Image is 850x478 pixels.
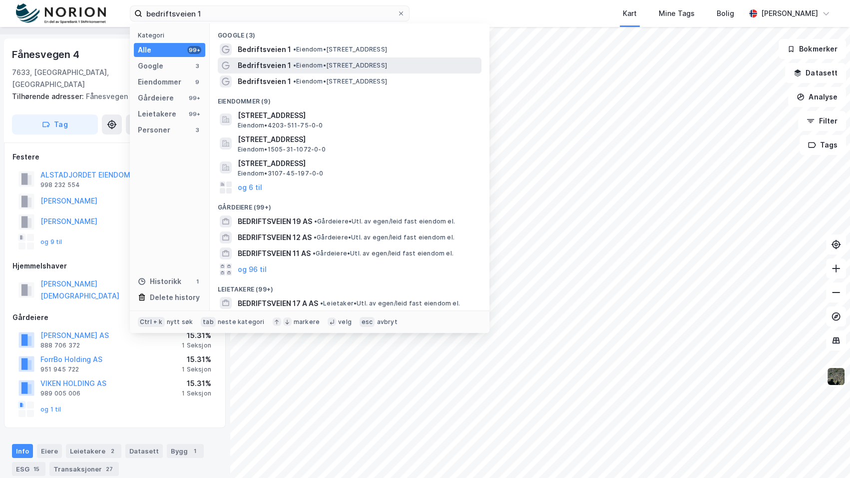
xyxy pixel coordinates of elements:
span: • [313,249,316,257]
div: 3 [193,126,201,134]
div: Fånesvegen 4 [12,46,81,62]
span: BEDRIFTSVEIEN 17 A AS [238,297,318,309]
div: Gårdeiere (99+) [210,195,489,213]
div: Kategori [138,31,205,39]
div: Alle [138,44,151,56]
div: 9 [193,78,201,86]
div: 888 706 372 [40,341,80,349]
button: Filter [798,111,846,131]
div: ESG [12,462,45,476]
input: Søk på adresse, matrikkel, gårdeiere, leietakere eller personer [142,6,397,21]
div: Leietakere (99+) [210,277,489,295]
div: markere [294,318,320,326]
div: Google [138,60,163,72]
span: Tilhørende adresser: [12,92,86,100]
div: Bygg [167,444,204,458]
div: Eiendommer [138,76,181,88]
button: og 6 til [238,181,262,193]
div: Leietakere [138,108,176,120]
span: Gårdeiere • Utl. av egen/leid fast eiendom el. [314,233,454,241]
span: Bedriftsveien 1 [238,43,291,55]
button: Datasett [785,63,846,83]
div: 2 [107,446,117,456]
div: 1 Seksjon [182,341,211,349]
div: 99+ [187,94,201,102]
span: Eiendom • [STREET_ADDRESS] [293,45,387,53]
button: og 96 til [238,263,267,275]
div: 1 [193,277,201,285]
span: BEDRIFTSVEIEN 19 AS [238,215,312,227]
div: 15 [31,464,41,474]
div: Historikk [138,275,181,287]
div: 15.31% [182,353,211,365]
span: • [314,217,317,225]
div: 1 Seksjon [182,389,211,397]
div: Leietakere [66,444,121,458]
span: [STREET_ADDRESS] [238,157,477,169]
span: Eiendom • 3107-45-197-0-0 [238,169,324,177]
span: Bedriftsveien 1 [238,75,291,87]
div: Eiere [37,444,62,458]
button: Tag [12,114,98,134]
div: Datasett [125,444,163,458]
span: BEDRIFTSVEIEN 12 AS [238,231,312,243]
div: 15.31% [182,377,211,389]
span: • [293,77,296,85]
div: Info [12,444,33,458]
div: avbryt [377,318,397,326]
div: 989 005 006 [40,389,80,397]
div: 1 [190,446,200,456]
div: neste kategori [218,318,265,326]
div: Kontrollprogram for chat [800,430,850,478]
div: Festere [12,151,217,163]
div: 99+ [187,46,201,54]
div: Ctrl + k [138,317,165,327]
div: 27 [104,464,115,474]
div: [PERSON_NAME] [761,7,818,19]
iframe: Chat Widget [800,430,850,478]
div: Kart [623,7,637,19]
div: Eiendommer (9) [210,89,489,107]
div: velg [338,318,352,326]
div: Gårdeiere [138,92,174,104]
div: Google (3) [210,23,489,41]
div: 15.31% [182,329,211,341]
span: Leietaker • Utl. av egen/leid fast eiendom el. [320,299,460,307]
span: Eiendom • 4203-511-75-0-0 [238,121,323,129]
span: BEDRIFTSVEIEN 11 AS [238,247,311,259]
div: Fånesvegen 2 [12,90,210,102]
img: norion-logo.80e7a08dc31c2e691866.png [16,3,106,24]
div: 998 232 554 [40,181,80,189]
div: Gårdeiere [12,311,217,323]
span: Gårdeiere • Utl. av egen/leid fast eiendom el. [313,249,453,257]
span: • [293,45,296,53]
span: Eiendom • [STREET_ADDRESS] [293,61,387,69]
div: 1 Seksjon [182,365,211,373]
div: tab [201,317,216,327]
div: Personer [138,124,170,136]
div: 3 [193,62,201,70]
div: 7633, [GEOGRAPHIC_DATA], [GEOGRAPHIC_DATA] [12,66,174,90]
div: esc [360,317,375,327]
span: Eiendom • [STREET_ADDRESS] [293,77,387,85]
button: Analyse [788,87,846,107]
button: Tags [800,135,846,155]
div: Hjemmelshaver [12,260,217,272]
span: Eiendom • 1505-31-1072-0-0 [238,145,326,153]
div: Transaksjoner [49,462,119,476]
div: 99+ [187,110,201,118]
span: • [320,299,323,307]
span: • [293,61,296,69]
div: Mine Tags [659,7,695,19]
div: 951 945 722 [40,365,79,373]
span: Gårdeiere • Utl. av egen/leid fast eiendom el. [314,217,455,225]
button: Bokmerker [779,39,846,59]
div: nytt søk [167,318,193,326]
span: [STREET_ADDRESS] [238,133,477,145]
div: Bolig [717,7,734,19]
span: • [314,233,317,241]
div: Delete history [150,291,200,303]
span: [STREET_ADDRESS] [238,109,477,121]
span: Bedriftsveien 1 [238,59,291,71]
img: 9k= [827,367,846,386]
